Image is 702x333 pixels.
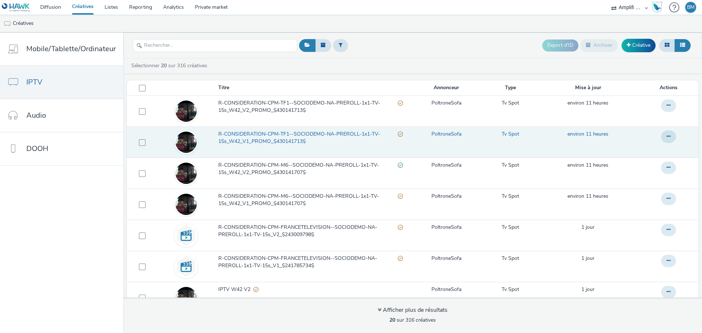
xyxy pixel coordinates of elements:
span: 1 jour [581,224,595,231]
div: Partiellement valide [253,286,258,294]
a: PoltroneSofa [431,162,461,169]
div: Partiellement valide [398,130,403,138]
a: Tv Spot [502,99,519,107]
img: 4085743c-092b-4f9c-8922-9cb4f7546a82.jpg [175,287,197,308]
span: R-CONSIDERATION-CPM-M6--SOCIODEMO-NA-PREROLL-1x1-TV-15s_W42_V1_PROMO_$430141707$ [218,193,398,208]
img: undefined Logo [2,3,30,12]
span: R-CONSIDERATION-CPM-FRANCETELEVISION--SOCIODEMO-NA-PREROLL-1x1-TV-15s_V2_$243009798$ [218,224,398,239]
a: PoltroneSofa [431,130,461,138]
th: Type [486,80,535,95]
th: Annonceur [407,80,486,95]
a: PoltroneSofa [431,255,461,262]
a: 14 octobre 2025, 7:55 [567,162,608,169]
img: 00b62310-d662-40f7-9e84-5c2d97991b24.jpg [175,163,197,184]
span: IPTV W42 V2 [218,286,253,293]
a: 13 octobre 2025, 17:09 [581,255,595,262]
img: a8fa59fc-8bdf-4c12-8ab6-8353458888ab.jpg [175,194,197,215]
a: 14 octobre 2025, 7:54 [567,193,608,200]
a: Hawk Academy [652,1,665,13]
a: R-CONSIDERATION-CPM-M6--SOCIODEMO-NA-PREROLL-1x1-TV-15s_W42_V2_PROMO_$430141707$Valide [218,162,406,180]
span: R-CONSIDERATION-CPM-TF1--SOCIODEMO-NA-PREROLL-1x1-TV-15s_W42_V1_PROMO_$430141713$ [218,130,398,145]
img: 0c2ce758-57e3-4171-834b-56b2816b0822.jpg [175,132,197,153]
span: environ 11 heures [567,193,608,200]
span: Mobile/Tablette/Ordinateur [26,43,116,54]
a: Tv Spot [502,130,519,138]
a: Tv Spot [502,286,519,293]
span: R-CONSIDERATION-CPM-FRANCETELEVISION--SOCIODEMO-NA-PREROLL-1x1-TV-15s_V1_$241785734$ [218,255,398,270]
a: R-CONSIDERATION-CPM-TF1--SOCIODEMO-NA-PREROLL-1x1-TV-15s_W42_V1_PROMO_$430141713$Partiellement va... [218,130,406,149]
div: Partiellement valide [398,255,403,262]
span: R-CONSIDERATION-CPM-TF1--SOCIODEMO-NA-PREROLL-1x1-TV-15s_W42_V2_PROMO_$430141713$ [218,99,398,114]
a: PoltroneSofa [431,286,461,293]
span: sur 316 créatives [389,317,436,323]
a: 13 octobre 2025, 15:22 [581,286,595,293]
span: environ 11 heures [567,162,608,169]
div: Afficher plus de résultats [378,306,448,314]
span: 1 jour [581,255,595,262]
img: tv [4,20,11,27]
div: Valide [398,162,403,169]
th: Actions [642,80,698,95]
a: Créative [622,39,656,52]
span: 1 jour [581,286,595,293]
a: PoltroneSofa [431,99,461,107]
span: Audio [26,110,46,121]
strong: 20 [161,62,167,69]
span: R-CONSIDERATION-CPM-M6--SOCIODEMO-NA-PREROLL-1x1-TV-15s_W42_V2_PROMO_$430141707$ [218,162,398,177]
span: environ 11 heures [567,99,608,106]
strong: 20 [389,317,395,323]
div: BM [687,2,695,13]
img: video.svg [175,225,197,246]
span: DOOH [26,143,48,154]
a: PoltroneSofa [431,193,461,200]
button: Liste [675,39,691,52]
a: IPTV W42 V2Partiellement valide [218,286,406,297]
th: Titre [218,80,407,95]
img: Hawk Academy [652,1,663,13]
div: Partiellement valide [398,193,403,200]
div: Partiellement valide [398,99,403,107]
a: R-CONSIDERATION-CPM-FRANCETELEVISION--SOCIODEMO-NA-PREROLL-1x1-TV-15s_V1_$241785734$Partiellement... [218,255,406,273]
a: 13 octobre 2025, 17:10 [581,224,595,231]
a: Tv Spot [502,255,519,262]
span: IPTV [26,77,42,87]
a: R-CONSIDERATION-CPM-M6--SOCIODEMO-NA-PREROLL-1x1-TV-15s_W42_V1_PROMO_$430141707$Partiellement valide [218,193,406,211]
div: Partiellement valide [398,224,403,231]
a: Sélectionner sur 316 créatives [131,62,210,69]
button: Grille [659,39,675,52]
img: video.svg [175,256,197,277]
button: Archiver [580,39,618,52]
a: Tv Spot [502,193,519,200]
th: Mise à jour [534,80,642,95]
input: Rechercher... [133,39,297,52]
a: Tv Spot [502,162,519,169]
a: 14 octobre 2025, 7:57 [567,99,608,107]
a: 14 octobre 2025, 7:57 [567,130,608,138]
span: environ 11 heures [567,130,608,137]
img: 414e4827-632a-4742-8303-3522618a46b5.jpg [175,101,197,122]
a: PoltroneSofa [431,224,461,231]
button: Export d'ID [542,39,578,51]
a: R-CONSIDERATION-CPM-TF1--SOCIODEMO-NA-PREROLL-1x1-TV-15s_W42_V2_PROMO_$430141713$Partiellement va... [218,99,406,118]
a: R-CONSIDERATION-CPM-FRANCETELEVISION--SOCIODEMO-NA-PREROLL-1x1-TV-15s_V2_$243009798$Partiellement... [218,224,406,242]
a: Tv Spot [502,224,519,231]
